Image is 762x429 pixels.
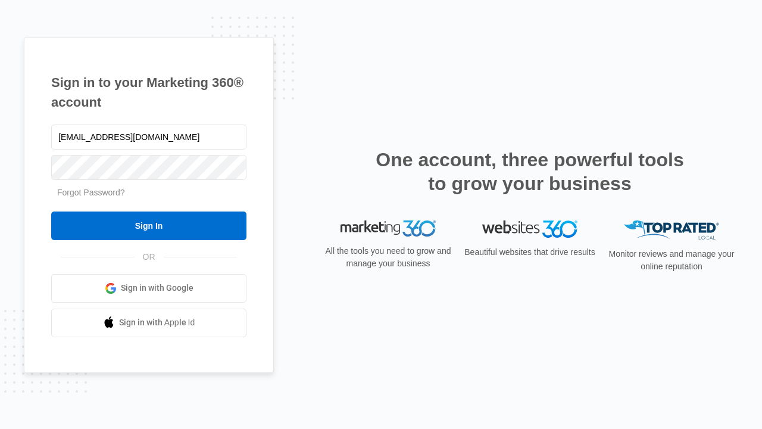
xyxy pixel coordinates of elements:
[51,274,246,303] a: Sign in with Google
[372,148,688,195] h2: One account, three powerful tools to grow your business
[135,251,164,263] span: OR
[119,316,195,329] span: Sign in with Apple Id
[605,248,738,273] p: Monitor reviews and manage your online reputation
[624,220,719,240] img: Top Rated Local
[51,212,246,240] input: Sign In
[321,245,455,270] p: All the tools you need to grow and manage your business
[57,188,125,197] a: Forgot Password?
[121,282,193,294] span: Sign in with Google
[341,220,436,237] img: Marketing 360
[51,125,246,150] input: Email
[482,220,577,238] img: Websites 360
[51,73,246,112] h1: Sign in to your Marketing 360® account
[51,309,246,337] a: Sign in with Apple Id
[463,246,597,259] p: Beautiful websites that drive results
